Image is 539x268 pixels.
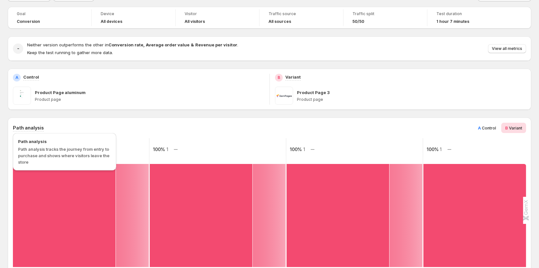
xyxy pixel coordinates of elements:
text: 1 [303,147,305,152]
p: Product page [297,97,526,102]
img: Product Page aluminum [13,87,31,105]
span: 50/50 [352,19,364,24]
span: Device [101,11,166,16]
text: 100% [427,147,439,152]
h3: Path analysis [13,125,44,131]
span: Neither version outperforms the other in . [27,42,238,47]
a: VisitorAll visitors [185,11,250,25]
span: Goal [17,11,82,16]
p: Product Page 3 [297,89,330,96]
a: Test duration1 hour 7 minutes [436,11,502,25]
span: A [478,125,481,130]
span: Visitor [185,11,250,16]
span: Test duration [436,11,502,16]
text: 1 [440,147,442,152]
strong: & [191,42,194,47]
path: Completed checkout: 1 [423,164,526,267]
h2: A [15,75,18,80]
span: 1 hour 7 minutes [436,19,469,24]
h4: All visitors [185,19,205,24]
p: Variant [285,74,301,80]
span: Variant [509,126,522,130]
h2: B [278,75,280,80]
text: 1 [167,147,168,152]
span: Conversion [17,19,40,24]
span: Keep the test running to gather more data. [27,50,113,55]
span: Control [482,126,496,130]
text: 100% [153,147,165,152]
a: Traffic split50/50 [352,11,418,25]
strong: Average order value [146,42,189,47]
a: GoalConversion [17,11,82,25]
a: Traffic sourceAll sources [269,11,334,25]
a: DeviceAll devices [101,11,166,25]
strong: Conversion rate [108,42,143,47]
path: Added to cart: 1 [150,164,252,267]
text: 100% [290,147,302,152]
strong: , [143,42,145,47]
strong: Revenue per visitor [195,42,237,47]
span: Traffic source [269,11,334,16]
button: View all metrics [488,44,526,53]
span: Path analysis [18,138,111,145]
p: Product Page aluminum [35,89,86,96]
span: View all metrics [492,46,522,51]
p: Control [23,74,39,80]
h4: All sources [269,19,291,24]
img: Product Page 3 [275,87,293,105]
h4: All devices [101,19,122,24]
span: Path analysis tracks the journey from entry to purchase and shows where visitors leave the store [18,147,109,165]
h2: - [17,45,19,52]
span: B [505,125,508,130]
span: Traffic split [352,11,418,16]
p: Product page [35,97,264,102]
